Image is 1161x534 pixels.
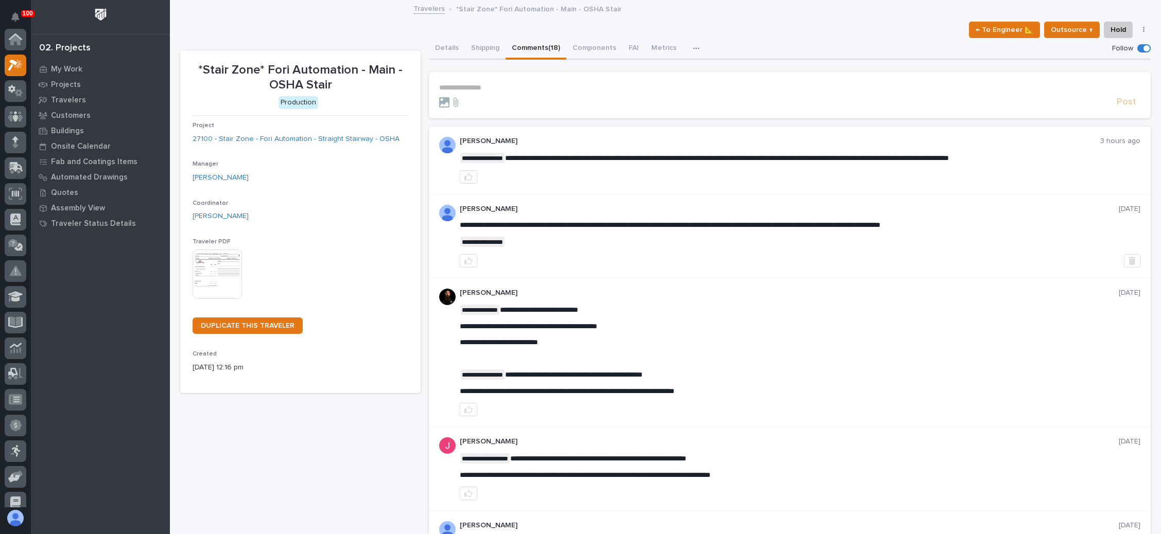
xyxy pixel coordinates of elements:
a: Fab and Coatings Items [31,154,170,169]
a: Customers [31,108,170,123]
p: Customers [51,111,91,120]
a: Travelers [413,2,445,14]
a: Onsite Calendar [31,138,170,154]
button: like this post [460,170,477,184]
span: DUPLICATE THIS TRAVELER [201,322,294,329]
span: Project [193,122,214,129]
img: zmKUmRVDQjmBLfnAs97p [439,289,456,305]
div: Production [279,96,318,109]
p: Projects [51,80,81,90]
button: Comments (18) [506,38,566,60]
a: Quotes [31,185,170,200]
p: Buildings [51,127,84,136]
p: My Work [51,65,82,74]
button: like this post [460,403,477,416]
p: [DATE] [1119,437,1140,446]
p: 100 [23,10,33,17]
button: Details [429,38,465,60]
p: [PERSON_NAME] [460,137,1100,146]
button: Metrics [645,38,683,60]
p: 3 hours ago [1100,137,1140,146]
span: Post [1117,96,1136,108]
span: Outsource ↑ [1051,24,1093,36]
button: Shipping [465,38,506,60]
a: My Work [31,61,170,77]
span: Coordinator [193,200,228,206]
a: Projects [31,77,170,92]
p: *Stair Zone* Fori Automation - Main - OSHA Stair [456,3,621,14]
button: like this post [460,254,477,268]
a: Travelers [31,92,170,108]
p: [PERSON_NAME] [460,521,1119,530]
button: Components [566,38,622,60]
button: Outsource ↑ [1044,22,1100,38]
a: Buildings [31,123,170,138]
p: Traveler Status Details [51,219,136,228]
p: [DATE] [1119,289,1140,297]
button: Post [1113,96,1140,108]
a: DUPLICATE THIS TRAVELER [193,317,303,334]
p: Travelers [51,96,86,105]
img: AOh14GhUnP333BqRmXh-vZ-TpYZQaFVsuOFmGre8SRZf2A=s96-c [439,205,456,221]
button: Notifications [5,6,26,28]
button: FAI [622,38,645,60]
div: Notifications100 [13,12,26,29]
button: users-avatar [5,507,26,529]
p: Quotes [51,188,78,198]
p: [DATE] 12:16 pm [193,362,408,373]
span: ← To Engineer 📐 [976,24,1033,36]
button: like this post [460,487,477,500]
button: Hold [1104,22,1133,38]
div: 02. Projects [39,43,91,54]
p: [PERSON_NAME] [460,289,1119,297]
span: Traveler PDF [193,239,231,245]
p: Onsite Calendar [51,142,111,151]
span: Created [193,351,217,357]
a: [PERSON_NAME] [193,172,249,183]
p: Follow [1112,44,1133,53]
img: Workspace Logo [91,5,110,24]
img: AOh14GjpcA6ydKGAvwfezp8OhN30Q3_1BHk5lQOeczEvCIoEuGETHm2tT-JUDAHyqffuBe4ae2BInEDZwLlH3tcCd_oYlV_i4... [439,137,456,153]
img: ACg8ocI-SXp0KwvcdjE4ZoRMyLsZRSgZqnEZt9q_hAaElEsh-D-asw=s96-c [439,437,456,454]
p: [DATE] [1119,205,1140,213]
p: Fab and Coatings Items [51,157,137,167]
p: [PERSON_NAME] [460,437,1119,446]
span: Hold [1111,24,1126,36]
button: ← To Engineer 📐 [969,22,1040,38]
p: *Stair Zone* Fori Automation - Main - OSHA Stair [193,63,408,93]
a: 27100 - Stair Zone - Fori Automation - Straight Stairway - OSHA [193,134,400,145]
a: Assembly View [31,200,170,216]
span: Manager [193,161,218,167]
button: Delete post [1124,254,1140,268]
a: [PERSON_NAME] [193,211,249,222]
a: Traveler Status Details [31,216,170,231]
p: Assembly View [51,204,105,213]
p: Automated Drawings [51,173,128,182]
p: [PERSON_NAME] [460,205,1119,213]
a: Automated Drawings [31,169,170,185]
p: [DATE] [1119,521,1140,530]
